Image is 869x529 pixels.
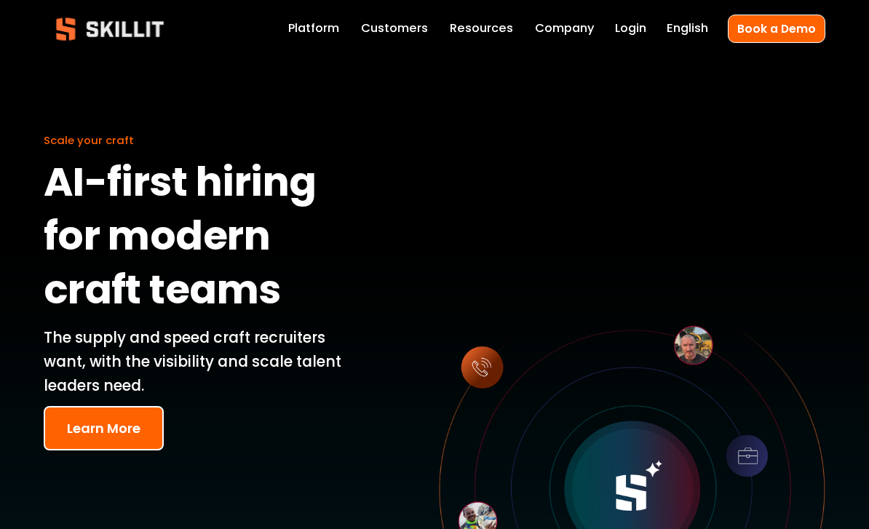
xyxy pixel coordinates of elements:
[667,19,708,39] div: language picker
[44,151,325,327] strong: AI-first hiring for modern craft teams
[450,20,513,37] span: Resources
[44,7,176,51] img: Skillit
[44,406,164,450] button: Learn More
[288,19,339,39] a: Platform
[667,20,708,37] span: English
[361,19,428,39] a: Customers
[615,19,646,39] a: Login
[728,15,825,43] a: Book a Demo
[44,326,365,398] p: The supply and speed craft recruiters want, with the visibility and scale talent leaders need.
[450,19,513,39] a: folder dropdown
[44,132,134,148] span: Scale your craft
[535,19,594,39] a: Company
